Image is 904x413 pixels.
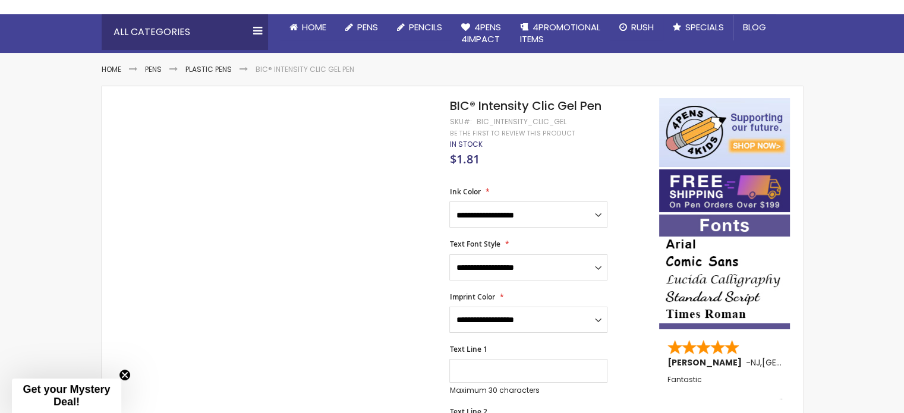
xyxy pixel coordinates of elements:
div: Get your Mystery Deal!Close teaser [12,379,121,413]
p: Maximum 30 characters [449,386,607,395]
img: 4pens 4 kids [659,98,790,167]
span: 4PROMOTIONAL ITEMS [520,21,600,45]
span: Home [302,21,326,33]
span: NJ [751,357,760,368]
img: font-personalization-examples [659,215,790,329]
span: BIC® Intensity Clic Gel Pen [449,97,601,114]
span: Imprint Color [449,292,494,302]
a: Pens [336,14,388,40]
span: Text Line 1 [449,344,487,354]
button: Close teaser [119,369,131,381]
span: [GEOGRAPHIC_DATA] [762,357,849,368]
div: bic_intensity_clic_gel [476,117,566,127]
span: Blog [743,21,766,33]
a: Plastic Pens [185,64,232,74]
a: Pens [145,64,162,74]
a: Specials [663,14,733,40]
span: Pencils [409,21,442,33]
a: Home [102,64,121,74]
span: - , [746,357,849,368]
div: All Categories [102,14,268,50]
a: 4Pens4impact [452,14,511,53]
span: Specials [685,21,724,33]
a: Pencils [388,14,452,40]
span: Pens [357,21,378,33]
img: Free shipping on orders over $199 [659,169,790,212]
a: Home [280,14,336,40]
a: 4PROMOTIONALITEMS [511,14,610,53]
span: [PERSON_NAME] [667,357,746,368]
span: Ink Color [449,187,480,197]
a: Rush [610,14,663,40]
span: $1.81 [449,151,479,167]
strong: SKU [449,116,471,127]
span: Text Font Style [449,239,500,249]
span: In stock [449,139,482,149]
div: Availability [449,140,482,149]
li: BIC® Intensity Clic Gel Pen [256,65,354,74]
span: Rush [631,21,654,33]
span: Get your Mystery Deal! [23,383,110,408]
div: Fantastic [667,376,783,401]
a: Blog [733,14,776,40]
a: Be the first to review this product [449,129,574,138]
span: 4Pens 4impact [461,21,501,45]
